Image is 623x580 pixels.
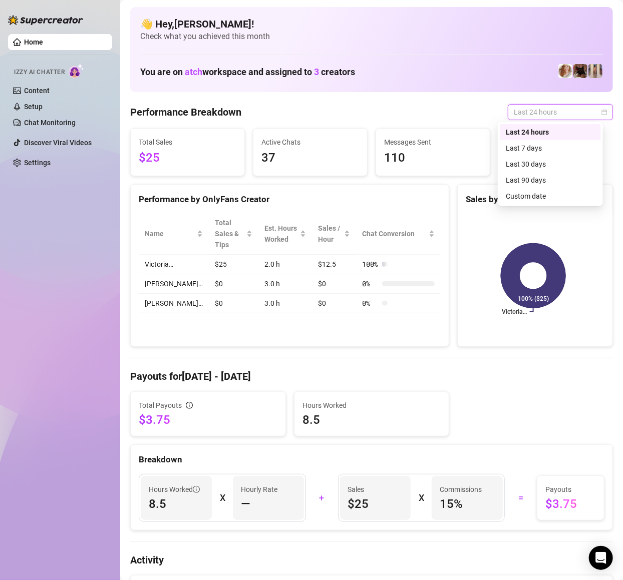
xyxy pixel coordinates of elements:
[545,484,596,495] span: Payouts
[506,127,595,138] div: Last 24 hours
[139,213,209,255] th: Name
[506,175,595,186] div: Last 90 days
[149,496,204,512] span: 8.5
[312,490,332,506] div: +
[440,484,482,495] article: Commissions
[502,308,527,315] text: Victoria…
[185,67,202,77] span: atch
[130,553,613,567] h4: Activity
[362,278,378,289] span: 0 %
[215,217,244,250] span: Total Sales & Tips
[209,255,258,274] td: $25
[24,38,43,46] a: Home
[139,193,441,206] div: Performance by OnlyFans Creator
[241,496,250,512] span: —
[506,159,595,170] div: Last 30 days
[511,490,531,506] div: =
[139,149,236,168] span: $25
[193,486,200,493] span: info-circle
[140,31,603,42] span: Check what you achieved this month
[312,294,356,313] td: $0
[8,15,83,25] img: logo-BBDzfeDw.svg
[24,139,92,147] a: Discover Viral Videos
[312,213,356,255] th: Sales / Hour
[69,64,84,78] img: AI Chatter
[589,546,613,570] div: Open Intercom Messenger
[241,484,277,495] article: Hourly Rate
[24,119,76,127] a: Chat Monitoring
[302,400,441,411] span: Hours Worked
[139,274,209,294] td: [PERSON_NAME]…
[318,223,342,245] span: Sales / Hour
[558,64,572,78] img: Amy Pond
[139,453,604,466] div: Breakdown
[139,400,182,411] span: Total Payouts
[384,137,482,148] span: Messages Sent
[362,259,378,270] span: 100 %
[601,109,607,115] span: calendar
[24,159,51,167] a: Settings
[139,294,209,313] td: [PERSON_NAME]…
[506,143,595,154] div: Last 7 days
[348,496,403,512] span: $25
[500,156,601,172] div: Last 30 days
[466,193,604,206] div: Sales by OnlyFans Creator
[149,484,200,495] span: Hours Worked
[209,294,258,313] td: $0
[356,213,441,255] th: Chat Conversion
[258,274,313,294] td: 3.0 h
[573,64,587,78] img: Lily Rhyia
[139,137,236,148] span: Total Sales
[261,149,359,168] span: 37
[348,484,403,495] span: Sales
[258,255,313,274] td: 2.0 h
[362,298,378,309] span: 0 %
[500,188,601,204] div: Custom date
[500,124,601,140] div: Last 24 hours
[140,17,603,31] h4: 👋 Hey, [PERSON_NAME] !
[362,228,427,239] span: Chat Conversion
[139,255,209,274] td: Victoria…
[419,490,424,506] div: X
[261,137,359,148] span: Active Chats
[24,87,50,95] a: Content
[140,67,355,78] h1: You are on workspace and assigned to creators
[145,228,195,239] span: Name
[264,223,298,245] div: Est. Hours Worked
[500,140,601,156] div: Last 7 days
[24,103,43,111] a: Setup
[14,68,65,77] span: Izzy AI Chatter
[312,274,356,294] td: $0
[500,172,601,188] div: Last 90 days
[220,490,225,506] div: X
[302,412,441,428] span: 8.5
[209,213,258,255] th: Total Sales & Tips
[209,274,258,294] td: $0
[130,369,613,383] h4: Payouts for [DATE] - [DATE]
[312,255,356,274] td: $12.5
[130,105,241,119] h4: Performance Breakdown
[440,496,495,512] span: 15 %
[514,105,607,120] span: Last 24 hours
[384,149,482,168] span: 110
[588,64,602,78] img: Victoria
[139,412,277,428] span: $3.75
[258,294,313,313] td: 3.0 h
[545,496,596,512] span: $3.75
[186,402,193,409] span: info-circle
[506,191,595,202] div: Custom date
[314,67,319,77] span: 3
